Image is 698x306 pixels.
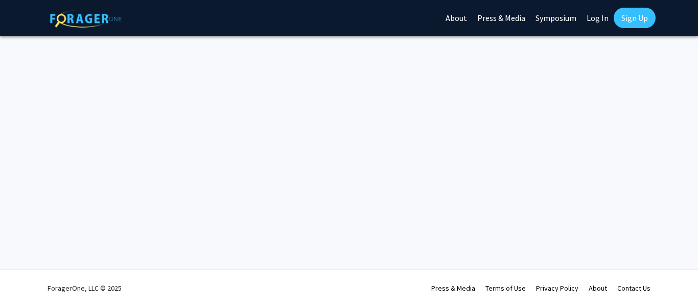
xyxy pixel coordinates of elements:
[589,284,607,293] a: About
[431,284,475,293] a: Press & Media
[536,284,578,293] a: Privacy Policy
[50,10,122,28] img: ForagerOne Logo
[614,8,656,28] a: Sign Up
[48,270,122,306] div: ForagerOne, LLC © 2025
[617,284,650,293] a: Contact Us
[485,284,526,293] a: Terms of Use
